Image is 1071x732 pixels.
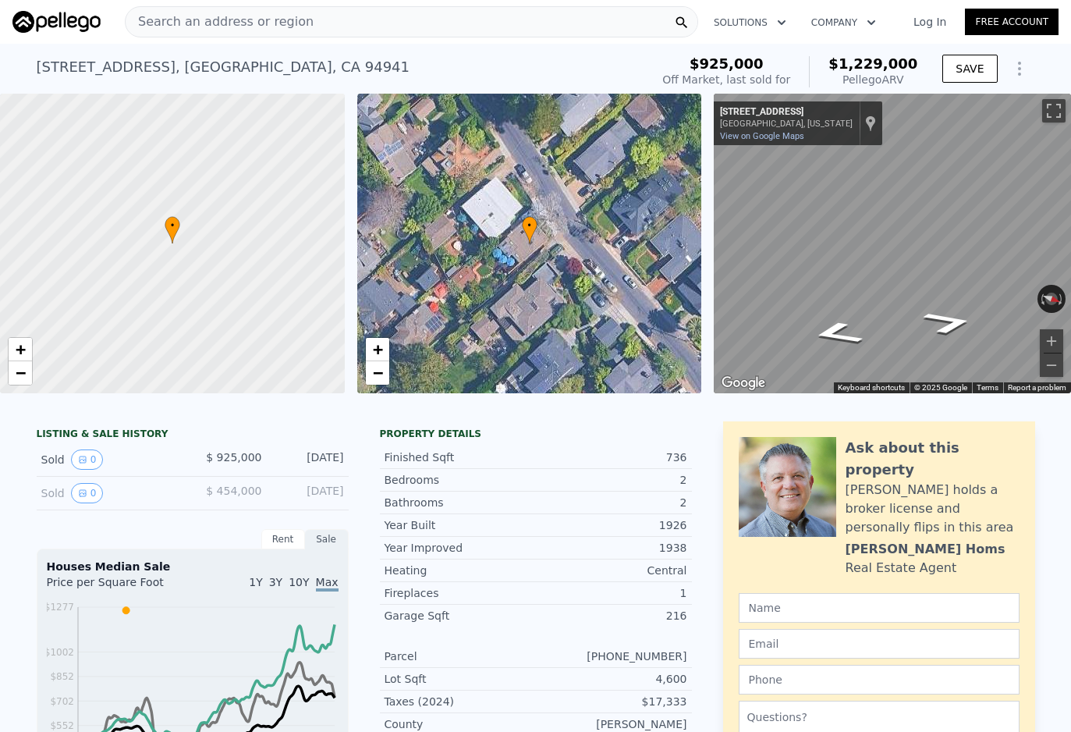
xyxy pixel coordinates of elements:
span: $ 925,000 [206,451,261,464]
div: Parcel [385,648,536,664]
div: Rent [261,529,305,549]
div: [DATE] [275,450,344,470]
span: − [372,363,382,382]
div: 1938 [536,540,687,556]
div: Real Estate Agent [846,559,957,577]
div: Ask about this property [846,437,1020,481]
div: Map [714,94,1071,393]
span: 1Y [249,576,262,588]
a: Report a problem [1008,383,1066,392]
div: 1926 [536,517,687,533]
div: • [165,216,180,243]
button: Solutions [701,9,799,37]
div: Street View [714,94,1071,393]
div: 736 [536,450,687,465]
a: Zoom out [9,361,32,385]
span: Search an address or region [126,12,314,31]
path: Go Southeast, Walnut Ave [789,316,885,351]
span: © 2025 Google [914,383,967,392]
button: SAVE [942,55,997,83]
div: • [522,216,537,243]
span: 3Y [269,576,282,588]
div: Price per Square Foot [47,574,193,599]
button: Reset the view [1037,289,1067,309]
div: Sold [41,483,180,503]
div: 1 [536,585,687,601]
div: Property details [380,428,692,440]
div: [PHONE_NUMBER] [536,648,687,664]
button: Keyboard shortcuts [838,382,905,393]
button: Zoom in [1040,329,1063,353]
div: Year Built [385,517,536,533]
tspan: $552 [50,720,74,731]
a: Show location on map [865,115,876,132]
path: Go Northwest, Walnut Ave [902,305,995,340]
a: Zoom out [366,361,389,385]
button: Rotate counterclockwise [1037,285,1046,313]
input: Phone [739,665,1020,695]
div: Sale [305,529,349,549]
span: $1,229,000 [828,55,917,72]
button: Company [799,9,888,37]
div: Bathrooms [385,495,536,510]
img: Google [718,373,769,393]
button: View historical data [71,450,104,470]
button: View historical data [71,483,104,503]
div: Sold [41,450,180,470]
div: [PERSON_NAME] [536,716,687,732]
div: Central [536,563,687,578]
span: $925,000 [690,55,764,72]
button: Zoom out [1040,354,1063,377]
img: Pellego [12,11,101,33]
div: Pellego ARV [828,72,917,87]
div: LISTING & SALE HISTORY [37,428,349,443]
span: − [16,363,26,382]
button: Rotate clockwise [1058,285,1066,313]
span: 10Y [289,576,309,588]
span: + [372,339,382,359]
button: Show Options [1004,53,1035,84]
tspan: $702 [50,696,74,707]
input: Name [739,593,1020,623]
div: [STREET_ADDRESS] [720,106,853,119]
a: Terms (opens in new tab) [977,383,998,392]
div: [DATE] [275,483,344,503]
a: Free Account [965,9,1059,35]
span: + [16,339,26,359]
tspan: $1277 [44,602,73,613]
div: Finished Sqft [385,450,536,465]
tspan: $1002 [44,647,73,658]
a: Zoom in [9,338,32,361]
div: Lot Sqft [385,671,536,687]
div: 2 [536,472,687,488]
div: Year Improved [385,540,536,556]
div: 216 [536,608,687,624]
div: [GEOGRAPHIC_DATA], [US_STATE] [720,119,853,129]
a: Zoom in [366,338,389,361]
div: [PERSON_NAME] holds a broker license and personally flips in this area [846,481,1020,537]
a: Log In [895,14,965,30]
div: Off Market, last sold for [662,72,790,87]
div: $17,333 [536,694,687,709]
span: • [522,219,537,233]
div: 4,600 [536,671,687,687]
div: County [385,716,536,732]
input: Email [739,629,1020,659]
div: [STREET_ADDRESS] , [GEOGRAPHIC_DATA] , CA 94941 [37,56,410,78]
div: Taxes (2024) [385,694,536,709]
div: Heating [385,563,536,578]
span: • [165,219,180,233]
a: Open this area in Google Maps (opens a new window) [718,373,769,393]
div: Houses Median Sale [47,559,339,574]
a: View on Google Maps [720,131,804,141]
span: Max [316,576,339,592]
div: Bedrooms [385,472,536,488]
div: Garage Sqft [385,608,536,624]
div: 2 [536,495,687,510]
tspan: $852 [50,671,74,682]
div: [PERSON_NAME] Homs [846,540,1005,559]
button: Toggle fullscreen view [1042,99,1066,123]
span: $ 454,000 [206,485,261,497]
div: Fireplaces [385,585,536,601]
